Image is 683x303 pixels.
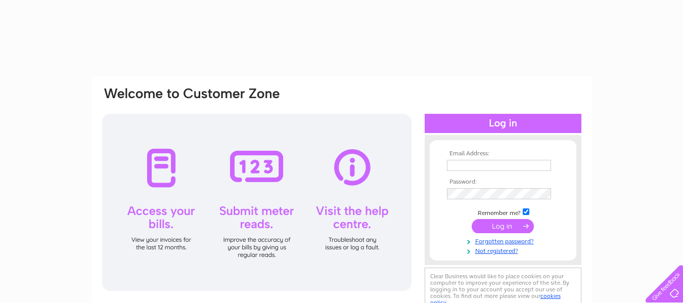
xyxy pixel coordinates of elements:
[444,150,562,157] th: Email Address:
[444,207,562,217] td: Remember me?
[447,236,562,245] a: Forgotten password?
[447,245,562,255] a: Not registered?
[472,219,534,233] input: Submit
[444,179,562,186] th: Password:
